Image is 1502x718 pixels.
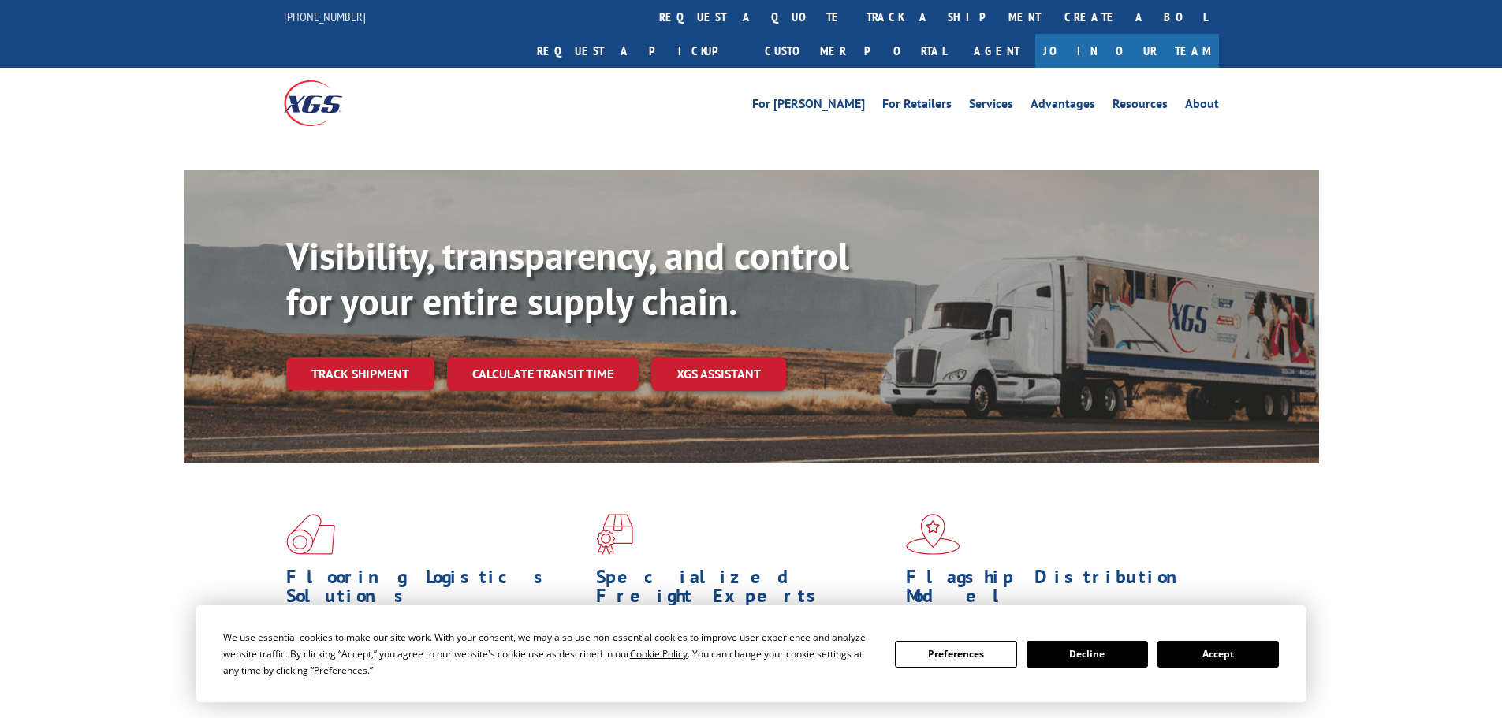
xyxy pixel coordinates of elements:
[1157,641,1279,668] button: Accept
[651,357,786,391] a: XGS ASSISTANT
[752,98,865,115] a: For [PERSON_NAME]
[596,514,633,555] img: xgs-icon-focused-on-flooring-red
[447,357,639,391] a: Calculate transit time
[882,98,952,115] a: For Retailers
[284,9,366,24] a: [PHONE_NUMBER]
[196,605,1306,702] div: Cookie Consent Prompt
[1035,34,1219,68] a: Join Our Team
[895,641,1016,668] button: Preferences
[286,567,584,613] h1: Flooring Logistics Solutions
[525,34,753,68] a: Request a pickup
[906,567,1204,613] h1: Flagship Distribution Model
[286,514,335,555] img: xgs-icon-total-supply-chain-intelligence-red
[753,34,958,68] a: Customer Portal
[958,34,1035,68] a: Agent
[286,231,849,326] b: Visibility, transparency, and control for your entire supply chain.
[1031,98,1095,115] a: Advantages
[1027,641,1148,668] button: Decline
[314,664,367,677] span: Preferences
[969,98,1013,115] a: Services
[286,357,434,390] a: Track shipment
[630,647,688,660] span: Cookie Policy
[223,629,876,679] div: We use essential cookies to make our site work. With your consent, we may also use non-essential ...
[1185,98,1219,115] a: About
[1113,98,1168,115] a: Resources
[596,567,894,613] h1: Specialized Freight Experts
[906,514,960,555] img: xgs-icon-flagship-distribution-model-red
